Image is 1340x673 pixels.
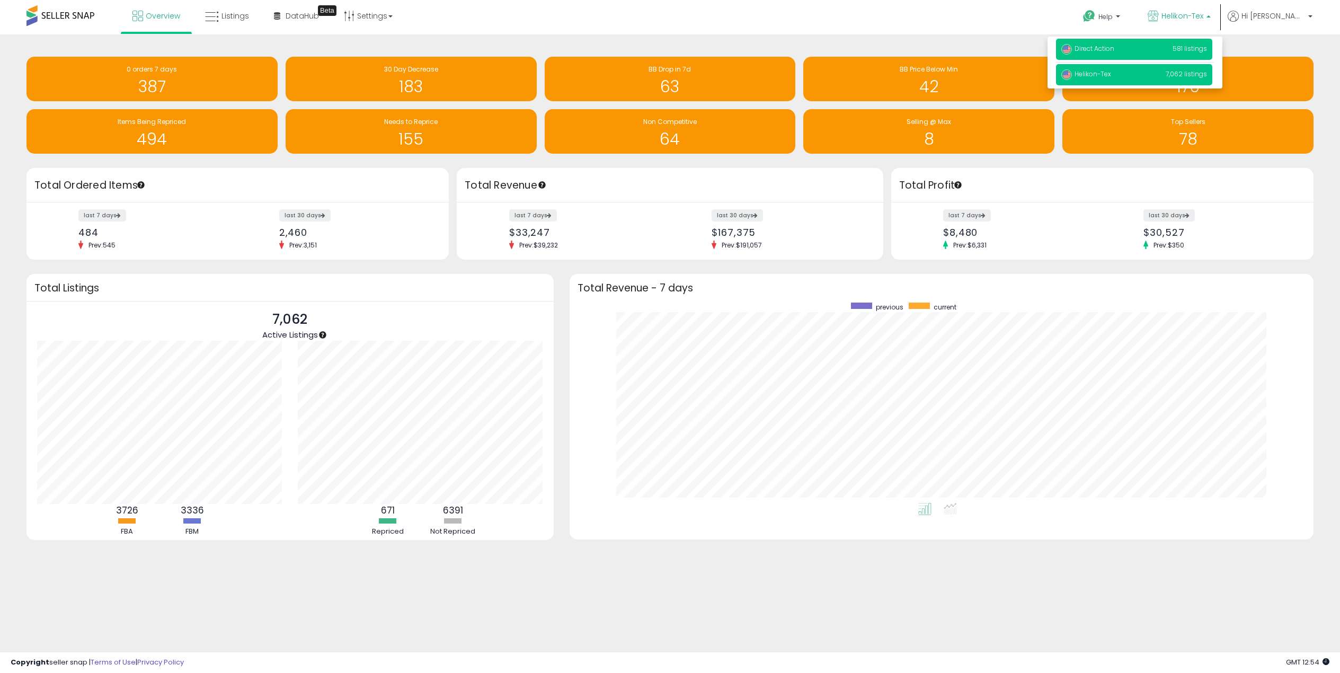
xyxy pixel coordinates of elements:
[934,303,956,312] span: current
[1161,11,1203,21] span: Helikon-Tex
[943,227,1094,238] div: $8,480
[1068,78,1308,95] h1: 176
[1241,11,1305,21] span: Hi [PERSON_NAME]
[291,130,531,148] h1: 155
[1061,69,1111,78] span: Helikon-Tex
[1075,2,1131,34] a: Help
[545,109,796,154] a: Non Competitive 64
[286,109,537,154] a: Needs to Reprice 155
[127,65,177,74] span: 0 orders 7 days
[381,504,395,517] b: 671
[1082,10,1096,23] i: Get Help
[649,65,691,74] span: BB Drop in 7d
[95,527,159,537] div: FBA
[1228,11,1312,34] a: Hi [PERSON_NAME]
[948,241,992,250] span: Prev: $6,331
[509,209,557,222] label: last 7 days
[291,78,531,95] h1: 183
[279,209,331,222] label: last 30 days
[262,309,318,330] p: 7,062
[1173,44,1207,53] span: 581 listings
[876,303,903,312] span: previous
[712,209,763,222] label: last 30 days
[443,504,463,517] b: 6391
[26,109,278,154] a: Items Being Repriced 494
[1143,209,1195,222] label: last 30 days
[32,78,272,95] h1: 387
[83,241,121,250] span: Prev: 545
[803,57,1054,101] a: BB Price Below Min 42
[943,209,991,222] label: last 7 days
[953,180,963,190] div: Tooltip anchor
[78,209,126,222] label: last 7 days
[384,65,438,74] span: 30 Day Decrease
[384,117,438,126] span: Needs to Reprice
[509,227,662,238] div: $33,247
[286,57,537,101] a: 30 Day Decrease 183
[900,65,958,74] span: BB Price Below Min
[465,178,875,193] h3: Total Revenue
[221,11,249,21] span: Listings
[318,330,327,340] div: Tooltip anchor
[161,527,224,537] div: FBM
[1061,69,1072,80] img: usa.png
[118,117,186,126] span: Items Being Repriced
[1061,44,1114,53] span: Direct Action
[1148,241,1190,250] span: Prev: $350
[284,241,322,250] span: Prev: 3,151
[78,227,229,238] div: 484
[1166,69,1207,78] span: 7,062 listings
[34,178,441,193] h3: Total Ordered Items
[146,11,180,21] span: Overview
[1068,130,1308,148] h1: 78
[279,227,430,238] div: 2,460
[1061,44,1072,55] img: usa.png
[1098,12,1113,21] span: Help
[136,180,146,190] div: Tooltip anchor
[550,130,791,148] h1: 64
[809,78,1049,95] h1: 42
[318,5,336,16] div: Tooltip anchor
[712,227,865,238] div: $167,375
[421,527,485,537] div: Not Repriced
[181,504,204,517] b: 3336
[1062,109,1314,154] a: Top Sellers 78
[578,284,1306,292] h3: Total Revenue - 7 days
[116,504,138,517] b: 3726
[26,57,278,101] a: 0 orders 7 days 387
[643,117,697,126] span: Non Competitive
[34,284,546,292] h3: Total Listings
[32,130,272,148] h1: 494
[907,117,951,126] span: Selling @ Max
[514,241,563,250] span: Prev: $39,232
[1171,117,1205,126] span: Top Sellers
[716,241,767,250] span: Prev: $191,057
[1143,227,1294,238] div: $30,527
[803,109,1054,154] a: Selling @ Max 8
[545,57,796,101] a: BB Drop in 7d 63
[286,11,319,21] span: DataHub
[537,180,547,190] div: Tooltip anchor
[899,178,1306,193] h3: Total Profit
[356,527,420,537] div: Repriced
[809,130,1049,148] h1: 8
[550,78,791,95] h1: 63
[262,329,318,340] span: Active Listings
